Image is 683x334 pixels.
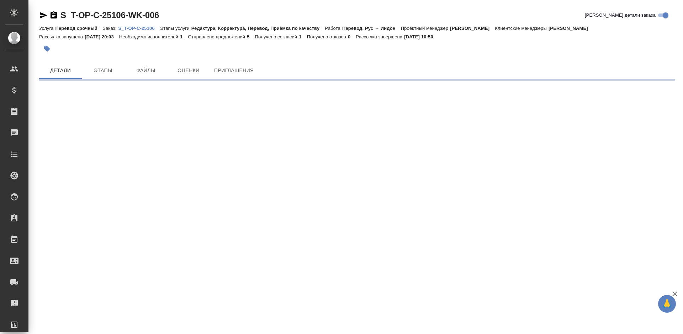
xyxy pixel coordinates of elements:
p: Клиентские менеджеры [495,26,549,31]
p: 1 [299,34,307,39]
p: [DATE] 20:03 [85,34,119,39]
span: Этапы [86,66,120,75]
p: 0 [348,34,356,39]
p: Услуга [39,26,55,31]
p: S_T-OP-C-25106 [118,26,160,31]
button: Добавить тэг [39,41,55,56]
button: Скопировать ссылку для ЯМессенджера [39,11,48,20]
p: Получено согласий [255,34,299,39]
span: [PERSON_NAME] детали заказа [585,12,656,19]
p: Заказ: [103,26,118,31]
p: [DATE] 10:50 [404,34,439,39]
p: 5 [247,34,255,39]
p: Рассылка завершена [356,34,404,39]
p: Работа [325,26,342,31]
p: 1 [180,34,188,39]
span: Оценки [171,66,206,75]
span: Приглашения [214,66,254,75]
a: S_T-OP-C-25106 [118,25,160,31]
p: Перевод, Рус → Индон [342,26,401,31]
p: Необходимо исполнителей [119,34,180,39]
button: 🙏 [658,295,676,313]
p: Рассылка запущена [39,34,85,39]
p: Получено отказов [307,34,348,39]
p: Отправлено предложений [188,34,247,39]
p: Этапы услуги [160,26,191,31]
a: S_T-OP-C-25106-WK-006 [60,10,159,20]
span: Детали [43,66,78,75]
span: 🙏 [661,296,673,311]
p: [PERSON_NAME] [450,26,495,31]
button: Скопировать ссылку [49,11,58,20]
p: Перевод срочный [55,26,103,31]
p: Проектный менеджер [401,26,450,31]
p: [PERSON_NAME] [549,26,593,31]
span: Файлы [129,66,163,75]
p: Редактура, Корректура, Перевод, Приёмка по качеству [191,26,325,31]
